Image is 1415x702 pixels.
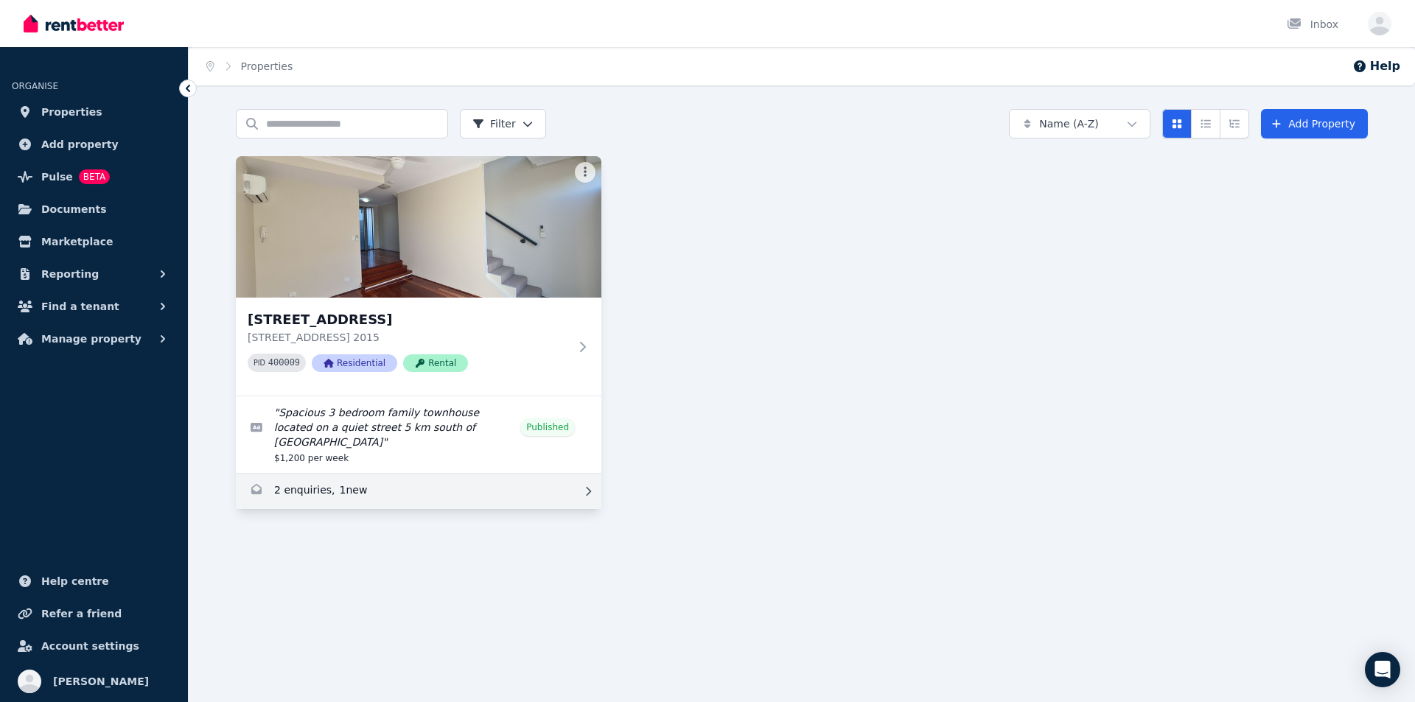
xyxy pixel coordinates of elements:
[1039,116,1099,131] span: Name (A-Z)
[1287,17,1338,32] div: Inbox
[1261,109,1368,138] a: Add Property
[236,156,601,396] a: Unit 10/161-219 Queen St, Beaconsfield[STREET_ADDRESS][STREET_ADDRESS] 2015PID 400009ResidentialR...
[1365,652,1400,687] div: Open Intercom Messenger
[1352,57,1400,75] button: Help
[189,47,310,85] nav: Breadcrumb
[575,162,595,183] button: More options
[236,474,601,509] a: Enquiries for Unit 10/161-219 Queen St, Beaconsfield
[53,673,149,690] span: [PERSON_NAME]
[12,631,176,661] a: Account settings
[248,309,569,330] h3: [STREET_ADDRESS]
[460,109,546,138] button: Filter
[41,330,141,348] span: Manage property
[12,194,176,224] a: Documents
[312,354,397,372] span: Residential
[12,162,176,192] a: PulseBETA
[79,169,110,184] span: BETA
[241,60,293,72] a: Properties
[41,637,139,655] span: Account settings
[41,103,102,121] span: Properties
[236,396,601,473] a: Edit listing: Spacious 3 bedroom family townhouse located on a quiet street 5 km south of Sydney CBD
[24,13,124,35] img: RentBetter
[1162,109,1192,138] button: Card view
[41,168,73,186] span: Pulse
[254,359,265,367] small: PID
[472,116,516,131] span: Filter
[236,156,601,298] img: Unit 10/161-219 Queen St, Beaconsfield
[268,358,300,368] code: 400009
[41,200,107,218] span: Documents
[12,566,176,596] a: Help centre
[1009,109,1150,138] button: Name (A-Z)
[403,354,468,372] span: Rental
[41,298,119,315] span: Find a tenant
[1162,109,1249,138] div: View options
[41,572,109,590] span: Help centre
[12,227,176,256] a: Marketplace
[248,330,569,345] p: [STREET_ADDRESS] 2015
[12,259,176,289] button: Reporting
[12,130,176,159] a: Add property
[41,233,113,250] span: Marketplace
[12,292,176,321] button: Find a tenant
[1220,109,1249,138] button: Expanded list view
[1191,109,1220,138] button: Compact list view
[12,599,176,628] a: Refer a friend
[12,324,176,354] button: Manage property
[12,81,58,91] span: ORGANISE
[12,97,176,127] a: Properties
[41,136,119,153] span: Add property
[41,265,99,283] span: Reporting
[41,605,122,622] span: Refer a friend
